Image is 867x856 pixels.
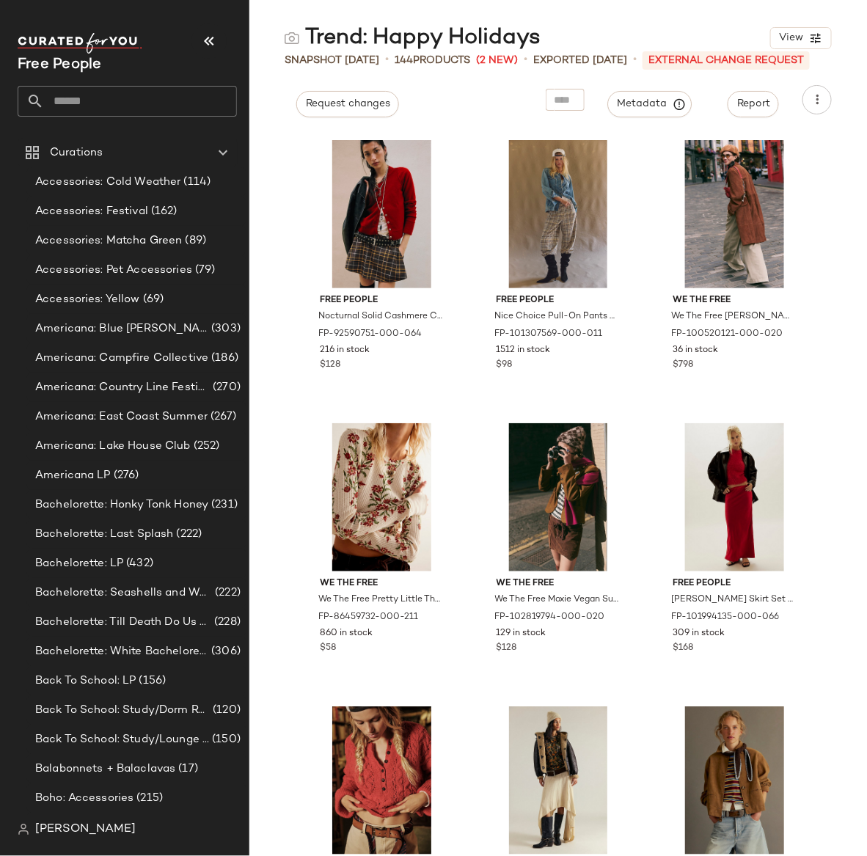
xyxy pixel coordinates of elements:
span: $168 [673,642,693,655]
span: (270) [210,379,241,396]
img: 100703628_014_i [485,706,632,855]
span: View [778,32,803,44]
span: Bachelorette: White Bachelorette Outfits [35,643,208,660]
span: (89) [183,233,207,249]
span: Metadata [617,98,684,111]
div: Trend: Happy Holidays [285,23,541,53]
span: (228) [211,614,241,631]
span: We The Free [PERSON_NAME] Trench Jacket at Free People in Brown, Size: L [671,310,795,323]
span: FP-101994135-000-066 [671,611,779,624]
span: $128 [497,642,517,655]
span: (252) [191,438,220,455]
span: 309 in stock [673,627,725,640]
span: FP-92590751-000-064 [318,328,422,341]
img: svg%3e [18,824,29,835]
span: (150) [209,731,241,748]
span: 144 [395,55,413,66]
button: Metadata [608,91,692,117]
span: (69) [140,291,164,308]
span: Free People [320,294,444,307]
span: We The Free [497,577,621,590]
span: $98 [497,359,513,372]
span: • [385,51,389,69]
img: 101994135_066_a [661,423,808,571]
span: FP-100520121-000-020 [671,328,783,341]
img: 100462811_060_f [308,706,456,855]
img: 102819794_020_0 [485,423,632,571]
span: We The Free [673,294,797,307]
span: We The Free Pretty Little Thermal at Free People in White, Size: S [318,593,442,607]
span: (276) [111,467,139,484]
span: (79) [192,262,216,279]
span: (215) [133,790,163,807]
span: $58 [320,642,336,655]
span: (2 New) [476,53,518,68]
span: Accessories: Matcha Green [35,233,183,249]
span: Request changes [305,98,390,110]
span: 129 in stock [497,627,546,640]
span: Bachelorette: Honky Tonk Honey [35,497,208,513]
span: Free People [497,294,621,307]
span: (156) [136,673,167,689]
span: Bachelorette: LP [35,555,123,572]
button: View [770,27,832,49]
span: $128 [320,359,340,372]
span: Accessories: Cold Weather [35,174,181,191]
span: Accessories: Pet Accessories [35,262,192,279]
span: Curations [50,145,103,161]
span: 36 in stock [673,344,718,357]
span: Bachelorette: Seashells and Wedding Bells [35,585,212,601]
span: (267) [208,409,237,425]
span: (162) [148,203,178,220]
span: (306) [208,643,241,660]
span: Nice Choice Pull-On Pants by Free People in White, Size: M [495,310,619,323]
span: (120) [210,702,241,719]
span: Free People [673,577,797,590]
span: Report [736,98,770,110]
span: (114) [181,174,211,191]
img: cfy_white_logo.C9jOOHJF.svg [18,33,142,54]
span: FP-101307569-000-011 [495,328,603,341]
span: Bachelorette: Last Splash [35,526,174,543]
img: 100520121_020_e [661,140,808,288]
span: (231) [208,497,238,513]
img: 101307569_011_g [485,140,632,288]
span: (17) [175,761,198,778]
span: Accessories: Yellow [35,291,140,308]
img: 92590751_064_f [308,140,456,288]
p: Exported [DATE] [533,53,627,68]
span: Back To School: LP [35,673,136,689]
span: Americana: Blue [PERSON_NAME] Baby [35,321,208,337]
img: 101875938_020_0 [661,706,808,855]
span: 1512 in stock [497,344,551,357]
span: Balabonnets + Balaclavas [35,761,175,778]
span: Americana: East Coast Summer [35,409,208,425]
span: Back To School: Study/Dorm Room Essentials [35,702,210,719]
span: • [524,51,527,69]
div: Products [395,53,470,68]
span: (186) [208,350,238,367]
span: $798 [673,359,693,372]
span: Americana: Country Line Festival [35,379,210,396]
span: We The Free [320,577,444,590]
button: Report [728,91,779,117]
span: Americana: Campfire Collective [35,350,208,367]
span: [PERSON_NAME] [35,821,136,838]
span: Bachelorette: Till Death Do Us Party [35,614,211,631]
span: (222) [174,526,202,543]
span: FP-86459732-000-211 [318,611,418,624]
span: 860 in stock [320,627,373,640]
span: Back To School: Study/Lounge Essentials [35,731,209,748]
span: Boho: Accessories [35,790,133,807]
span: Americana: Lake House Club [35,438,191,455]
span: (222) [212,585,241,601]
button: Request changes [296,91,399,117]
span: FP-102819794-000-020 [495,611,605,624]
span: We The Free Moxie Vegan Suede Mini Skirt at Free People in Brown, Size: US 4 [495,593,619,607]
span: Nocturnal Solid Cashmere Cardi by Free People in Red, Size: XS [318,310,442,323]
span: 216 in stock [320,344,370,357]
span: Snapshot [DATE] [285,53,379,68]
span: Accessories: Festival [35,203,148,220]
span: Americana LP [35,467,111,484]
span: • [633,51,637,69]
